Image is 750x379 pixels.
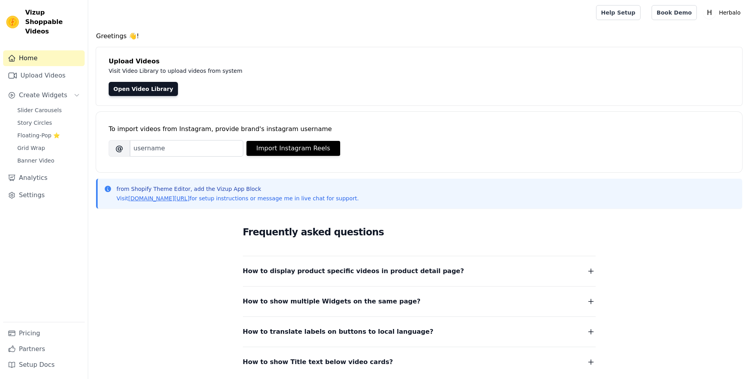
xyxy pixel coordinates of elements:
a: Grid Wrap [13,142,85,153]
span: How to display product specific videos in product detail page? [243,266,464,277]
p: Visit for setup instructions or message me in live chat for support. [117,194,359,202]
button: How to display product specific videos in product detail page? [243,266,596,277]
button: How to show multiple Widgets on the same page? [243,296,596,307]
text: H [707,9,712,17]
span: Vizup Shoppable Videos [25,8,81,36]
button: Import Instagram Reels [246,141,340,156]
a: Analytics [3,170,85,186]
a: Setup Docs [3,357,85,373]
span: @ [109,140,130,157]
button: How to translate labels on buttons to local language? [243,326,596,337]
a: Pricing [3,325,85,341]
span: Story Circles [17,119,52,127]
a: Book Demo [652,5,697,20]
a: Floating-Pop ⭐ [13,130,85,141]
span: Banner Video [17,157,54,165]
h4: Greetings 👋! [96,31,742,41]
button: H Herbalo [703,6,744,20]
input: username [130,140,243,157]
a: Help Setup [596,5,641,20]
a: Upload Videos [3,68,85,83]
button: Create Widgets [3,87,85,103]
h2: Frequently asked questions [243,224,596,240]
a: [DOMAIN_NAME][URL] [128,195,190,202]
button: How to show Title text below video cards? [243,357,596,368]
span: Slider Carousels [17,106,62,114]
a: Home [3,50,85,66]
a: Open Video Library [109,82,178,96]
div: To import videos from Instagram, provide brand's instagram username [109,124,730,134]
img: Vizup [6,16,19,28]
p: Herbalo [716,6,744,20]
p: Visit Video Library to upload videos from system [109,66,461,76]
p: from Shopify Theme Editor, add the Vizup App Block [117,185,359,193]
a: Settings [3,187,85,203]
span: How to show Title text below video cards? [243,357,393,368]
a: Story Circles [13,117,85,128]
span: Floating-Pop ⭐ [17,131,60,139]
span: Create Widgets [19,91,67,100]
span: How to translate labels on buttons to local language? [243,326,433,337]
a: Slider Carousels [13,105,85,116]
a: Banner Video [13,155,85,166]
h4: Upload Videos [109,57,730,66]
a: Partners [3,341,85,357]
span: How to show multiple Widgets on the same page? [243,296,421,307]
span: Grid Wrap [17,144,45,152]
